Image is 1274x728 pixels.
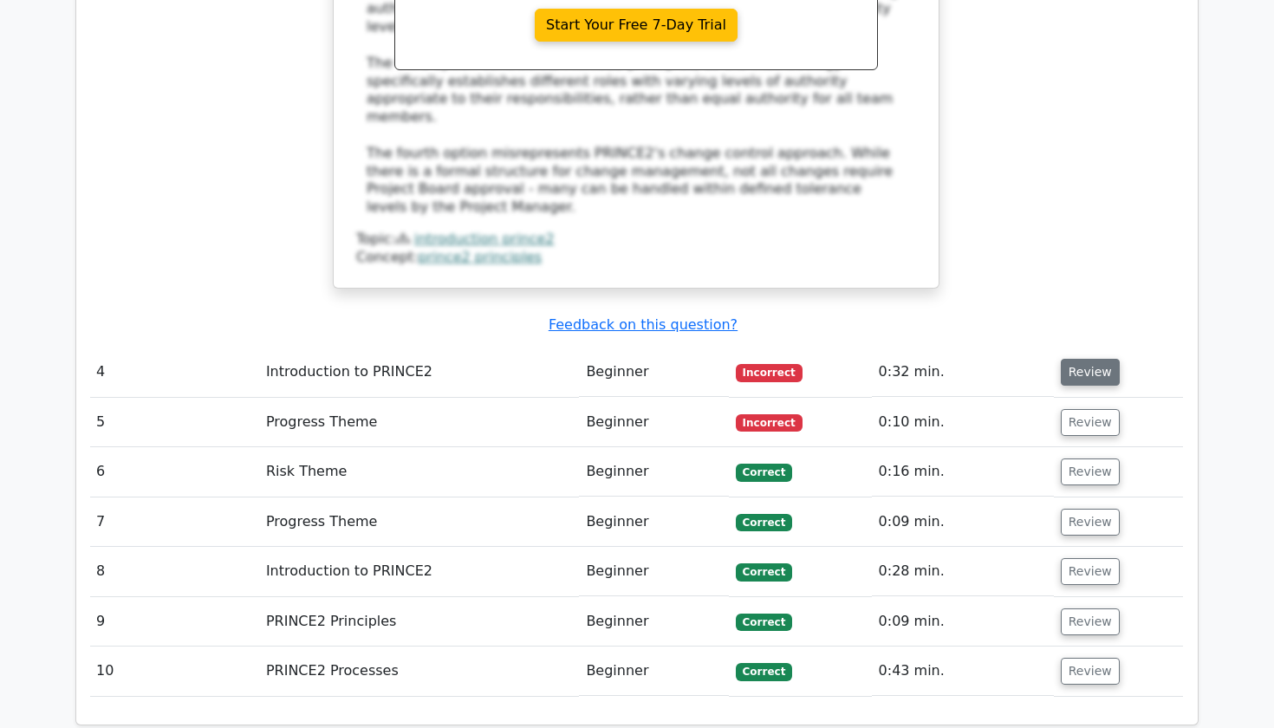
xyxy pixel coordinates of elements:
[259,547,580,596] td: Introduction to PRINCE2
[259,398,580,447] td: Progress Theme
[89,497,259,547] td: 7
[736,464,792,481] span: Correct
[259,647,580,696] td: PRINCE2 Processes
[419,249,543,265] a: prince2 principles
[579,547,728,596] td: Beginner
[736,414,803,432] span: Incorrect
[1061,409,1120,436] button: Review
[89,597,259,647] td: 9
[89,647,259,696] td: 10
[872,447,1054,497] td: 0:16 min.
[89,447,259,497] td: 6
[1061,608,1120,635] button: Review
[549,316,738,333] a: Feedback on this question?
[579,497,728,547] td: Beginner
[736,614,792,631] span: Correct
[535,9,738,42] a: Start Your Free 7-Day Trial
[89,547,259,596] td: 8
[1061,359,1120,386] button: Review
[872,647,1054,696] td: 0:43 min.
[1061,458,1120,485] button: Review
[259,447,580,497] td: Risk Theme
[872,348,1054,397] td: 0:32 min.
[89,348,259,397] td: 4
[579,447,728,497] td: Beginner
[414,231,555,247] a: introduction prince2
[356,231,916,249] div: Topic:
[1061,558,1120,585] button: Review
[579,647,728,696] td: Beginner
[579,597,728,647] td: Beginner
[872,398,1054,447] td: 0:10 min.
[736,663,792,680] span: Correct
[872,597,1054,647] td: 0:09 min.
[736,563,792,581] span: Correct
[356,249,916,267] div: Concept:
[89,398,259,447] td: 5
[736,514,792,531] span: Correct
[259,348,580,397] td: Introduction to PRINCE2
[736,364,803,381] span: Incorrect
[259,497,580,547] td: Progress Theme
[579,348,728,397] td: Beginner
[872,547,1054,596] td: 0:28 min.
[1061,658,1120,685] button: Review
[872,497,1054,547] td: 0:09 min.
[259,597,580,647] td: PRINCE2 Principles
[1061,509,1120,536] button: Review
[579,398,728,447] td: Beginner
